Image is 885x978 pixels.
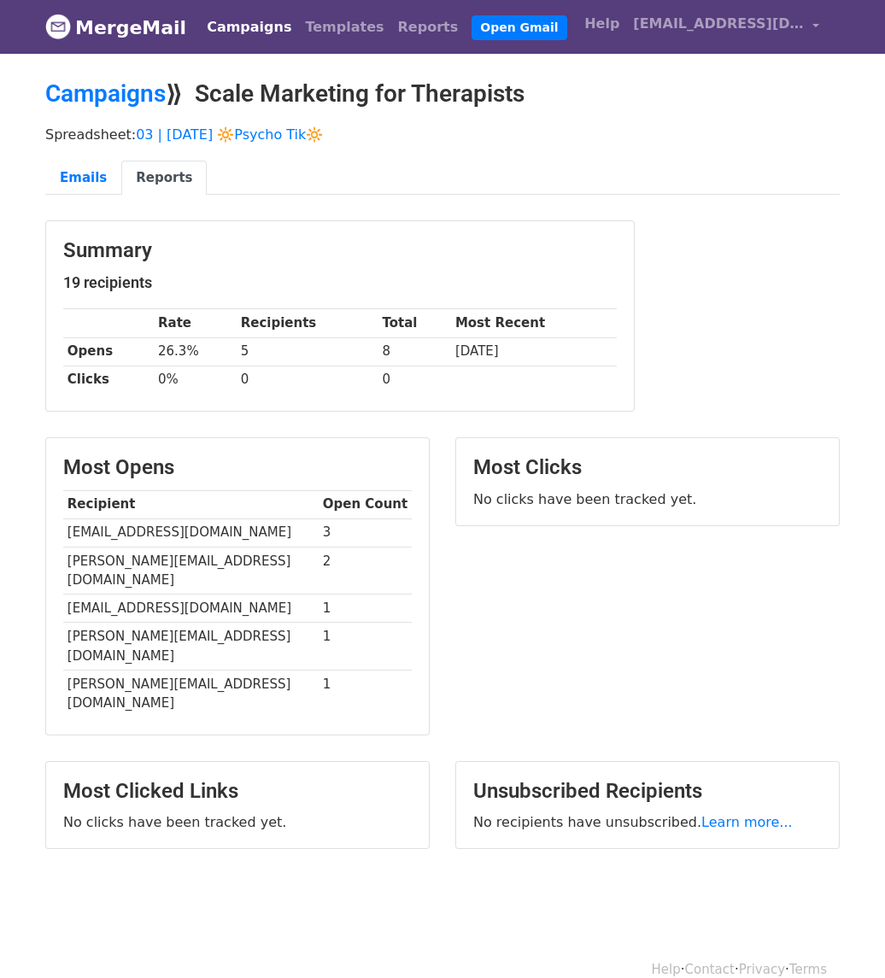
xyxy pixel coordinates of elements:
[63,337,154,366] th: Opens
[63,273,617,292] h5: 19 recipients
[319,594,412,623] td: 1
[63,671,319,717] td: [PERSON_NAME][EMAIL_ADDRESS][DOMAIN_NAME]
[378,309,451,337] th: Total
[45,9,186,45] a: MergeMail
[626,7,826,47] a: [EMAIL_ADDRESS][DOMAIN_NAME]
[701,814,793,830] a: Learn more...
[633,14,804,34] span: [EMAIL_ADDRESS][DOMAIN_NAME]
[378,366,451,394] td: 0
[577,7,626,41] a: Help
[154,366,237,394] td: 0%
[121,161,207,196] a: Reports
[319,518,412,547] td: 3
[473,455,822,480] h3: Most Clicks
[63,623,319,671] td: [PERSON_NAME][EMAIL_ADDRESS][DOMAIN_NAME]
[319,547,412,594] td: 2
[154,337,237,366] td: 26.3%
[63,779,412,804] h3: Most Clicked Links
[63,594,319,623] td: [EMAIL_ADDRESS][DOMAIN_NAME]
[63,238,617,263] h3: Summary
[378,337,451,366] td: 8
[739,962,785,977] a: Privacy
[789,962,827,977] a: Terms
[319,671,412,717] td: 1
[136,126,323,143] a: 03 | [DATE] 🔆Psycho Tik🔆
[391,10,466,44] a: Reports
[472,15,566,40] a: Open Gmail
[63,455,412,480] h3: Most Opens
[63,366,154,394] th: Clicks
[451,309,617,337] th: Most Recent
[237,337,378,366] td: 5
[45,14,71,39] img: MergeMail logo
[473,779,822,804] h3: Unsubscribed Recipients
[473,813,822,831] p: No recipients have unsubscribed.
[154,309,237,337] th: Rate
[45,79,166,108] a: Campaigns
[237,366,378,394] td: 0
[319,490,412,518] th: Open Count
[319,623,412,671] td: 1
[45,126,840,143] p: Spreadsheet:
[200,10,298,44] a: Campaigns
[473,490,822,508] p: No clicks have been tracked yet.
[63,547,319,594] td: [PERSON_NAME][EMAIL_ADDRESS][DOMAIN_NAME]
[685,962,735,977] a: Contact
[63,490,319,518] th: Recipient
[451,337,617,366] td: [DATE]
[298,10,390,44] a: Templates
[237,309,378,337] th: Recipients
[45,79,840,108] h2: ⟫ Scale Marketing for Therapists
[652,962,681,977] a: Help
[45,161,121,196] a: Emails
[63,518,319,547] td: [EMAIL_ADDRESS][DOMAIN_NAME]
[63,813,412,831] p: No clicks have been tracked yet.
